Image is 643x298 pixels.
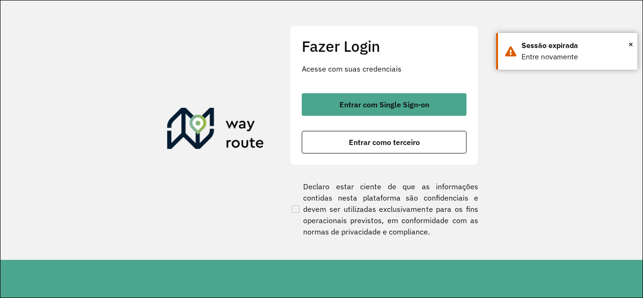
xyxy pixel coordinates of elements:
[302,37,466,55] h2: Fazer Login
[628,37,633,51] span: ×
[290,181,478,237] label: Declaro estar ciente de que as informações contidas nesta plataforma são confidenciais e devem se...
[302,93,466,116] button: button
[302,63,466,74] p: Acesse com suas credenciais
[349,138,420,146] span: Entrar como terceiro
[628,37,633,51] button: Close
[522,40,630,51] div: Sessão expirada
[522,51,630,63] div: Entre novamente
[339,101,429,108] span: Entrar com Single Sign-on
[167,108,264,153] img: Roteirizador AmbevTech
[302,131,466,153] button: button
